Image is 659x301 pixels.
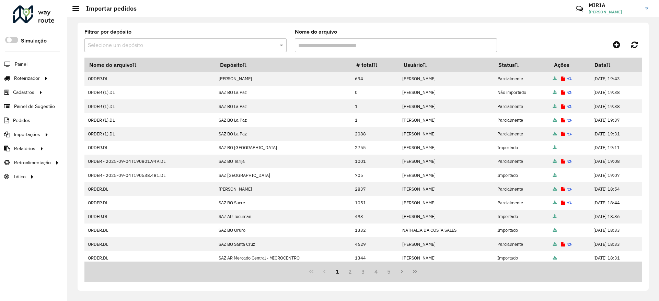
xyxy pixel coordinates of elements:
[561,158,565,164] a: Exibir log de erros
[351,72,399,86] td: 694
[494,113,549,127] td: Parcialmente
[351,210,399,224] td: 493
[215,113,351,127] td: SAZ BO La Paz
[561,241,565,247] a: Exibir log de erros
[84,127,215,141] td: ORDER (1).DL
[351,141,399,155] td: 2755
[494,58,549,72] th: Status
[84,237,215,251] td: ORDER.DL
[215,251,351,265] td: SAZ AR Mercado Central - MICROCENTRO
[21,37,47,45] label: Simulação
[550,58,590,72] th: Ações
[215,72,351,86] td: [PERSON_NAME]
[351,224,399,237] td: 1332
[494,155,549,168] td: Parcialmente
[590,224,641,237] td: [DATE] 18:33
[295,28,337,36] label: Nome do arquivo
[79,5,137,12] h2: Importar pedidos
[215,99,351,113] td: SAZ BO La Paz
[13,173,26,180] span: Tático
[494,141,549,155] td: Importado
[84,224,215,237] td: ORDER.DL
[590,58,641,72] th: Data
[13,89,34,96] span: Cadastros
[399,168,494,182] td: [PERSON_NAME]
[553,172,557,178] a: Arquivo completo
[589,2,640,9] h3: MIRIA
[14,159,51,166] span: Retroalimentação
[553,227,557,233] a: Arquivo completo
[84,99,215,113] td: ORDER (1).DL
[494,86,549,99] td: Não importado
[351,58,399,72] th: # total
[84,182,215,196] td: ORDER.DL
[357,265,370,278] button: 3
[567,76,572,82] a: Reimportar
[561,104,565,109] a: Exibir log de erros
[351,99,399,113] td: 1
[399,237,494,251] td: [PERSON_NAME]
[351,127,399,141] td: 2088
[561,200,565,206] a: Exibir log de erros
[553,186,557,192] a: Arquivo completo
[590,113,641,127] td: [DATE] 19:37
[14,145,35,152] span: Relatórios
[494,224,549,237] td: Importado
[494,127,549,141] td: Parcialmente
[567,158,572,164] a: Reimportar
[399,210,494,224] td: [PERSON_NAME]
[567,89,572,95] a: Reimportar
[590,86,641,99] td: [DATE] 19:38
[351,155,399,168] td: 1001
[590,72,641,86] td: [DATE] 19:43
[553,200,557,206] a: Arquivo completo
[215,168,351,182] td: SAZ [GEOGRAPHIC_DATA]
[589,9,640,15] span: [PERSON_NAME]
[561,131,565,137] a: Exibir log de erros
[15,61,27,68] span: Painel
[84,251,215,265] td: ORDER.DL
[567,186,572,192] a: Reimportar
[215,182,351,196] td: [PERSON_NAME]
[494,196,549,209] td: Parcialmente
[14,131,40,138] span: Importações
[553,158,557,164] a: Arquivo completo
[215,224,351,237] td: SAZ BO Oruro
[370,265,383,278] button: 4
[399,58,494,72] th: Usuário
[84,196,215,209] td: ORDER.DL
[494,99,549,113] td: Parcialmente
[399,182,494,196] td: [PERSON_NAME]
[494,168,549,182] td: Importado
[399,196,494,209] td: [PERSON_NAME]
[553,104,557,109] a: Arquivo completo
[395,265,408,278] button: Next Page
[13,117,30,124] span: Pedidos
[590,210,641,224] td: [DATE] 18:36
[553,131,557,137] a: Arquivo completo
[494,72,549,86] td: Parcialmente
[351,113,399,127] td: 1
[399,251,494,265] td: [PERSON_NAME]
[399,99,494,113] td: [PERSON_NAME]
[399,155,494,168] td: [PERSON_NAME]
[351,182,399,196] td: 2837
[84,155,215,168] td: ORDER - 2025-09-04T190801.949.DL
[590,182,641,196] td: [DATE] 18:54
[553,241,557,247] a: Arquivo completo
[215,141,351,155] td: SAZ BO [GEOGRAPHIC_DATA]
[567,104,572,109] a: Reimportar
[553,89,557,95] a: Arquivo completo
[351,251,399,265] td: 1344
[344,265,357,278] button: 2
[215,196,351,209] td: SAZ BO Sucre
[590,196,641,209] td: [DATE] 18:44
[567,131,572,137] a: Reimportar
[590,237,641,251] td: [DATE] 18:33
[84,113,215,127] td: ORDER (1).DL
[590,155,641,168] td: [DATE] 19:08
[331,265,344,278] button: 1
[215,86,351,99] td: SAZ BO La Paz
[590,99,641,113] td: [DATE] 19:38
[215,155,351,168] td: SAZ BO Tarija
